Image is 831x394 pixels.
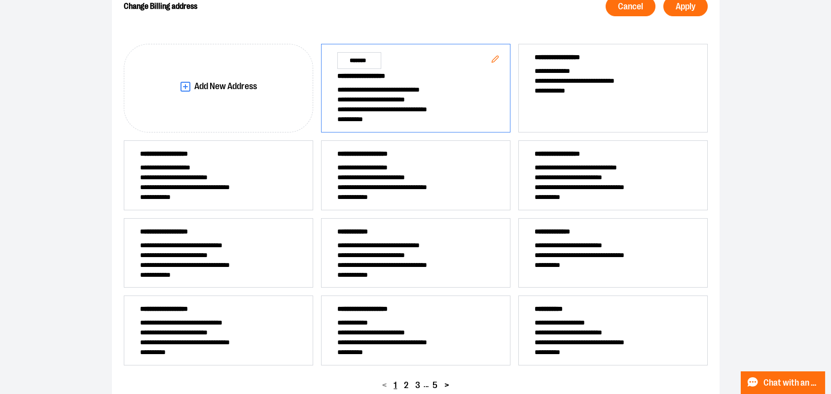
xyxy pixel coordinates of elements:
span: ... [424,381,429,389]
button: Edit [483,47,507,73]
span: 3 [415,381,420,390]
span: Add New Address [194,82,257,91]
span: 5 [433,381,437,390]
span: 1 [394,381,397,390]
span: Apply [676,2,695,11]
span: Cancel [618,2,643,11]
span: > [444,381,449,390]
button: Chat with an Expert [741,371,826,394]
button: 1 [390,378,400,393]
button: Add New Address [124,44,313,132]
span: 2 [404,381,408,390]
span: Chat with an Expert [763,378,819,388]
button: 3 [412,378,424,393]
button: > [441,378,452,393]
button: 5 [429,378,441,393]
button: 2 [400,378,412,393]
